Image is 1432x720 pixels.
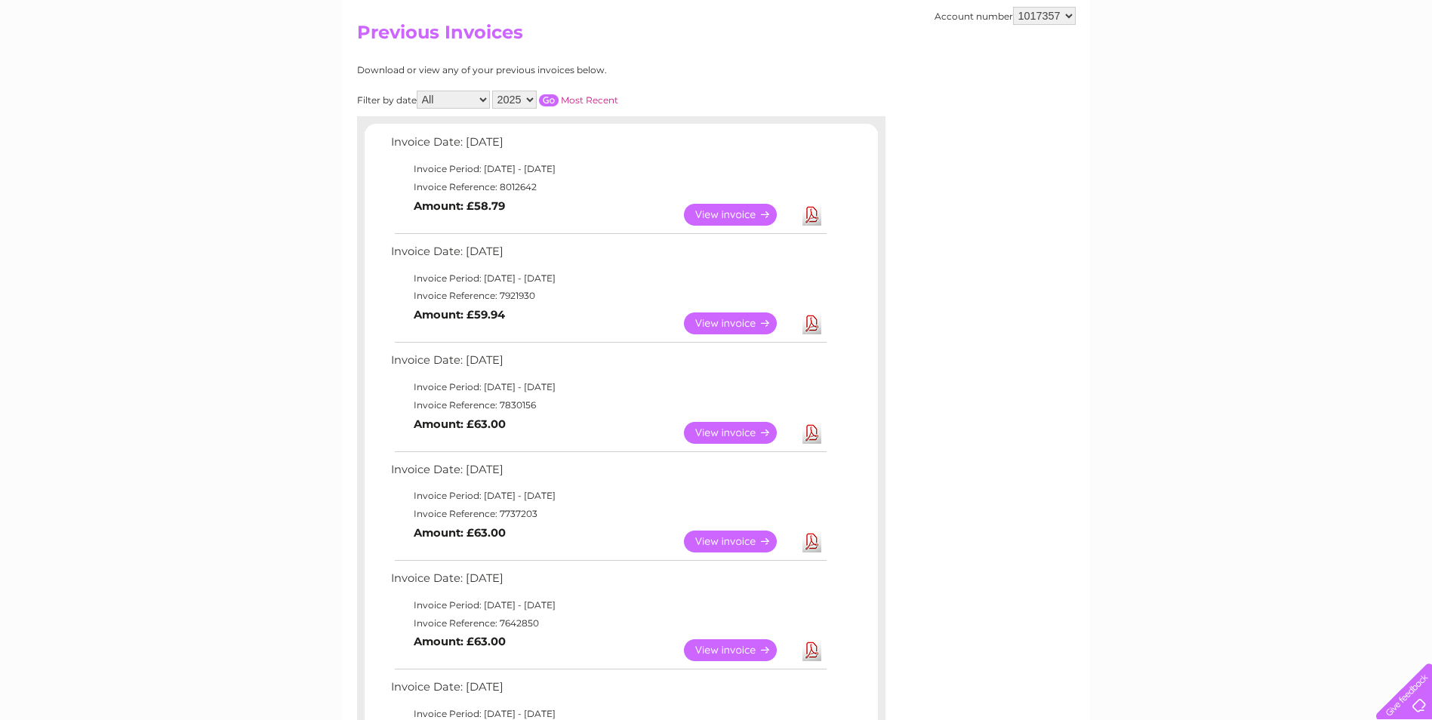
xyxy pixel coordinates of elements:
[1301,64,1323,75] a: Blog
[360,8,1073,73] div: Clear Business is a trading name of Verastar Limited (registered in [GEOGRAPHIC_DATA] No. 3667643...
[387,568,829,596] td: Invoice Date: [DATE]
[802,639,821,661] a: Download
[414,526,506,540] b: Amount: £63.00
[387,132,829,160] td: Invoice Date: [DATE]
[414,199,505,213] b: Amount: £58.79
[357,91,753,109] div: Filter by date
[387,614,829,632] td: Invoice Reference: 7642850
[387,242,829,269] td: Invoice Date: [DATE]
[387,378,829,396] td: Invoice Period: [DATE] - [DATE]
[1166,64,1195,75] a: Water
[357,22,1076,51] h2: Previous Invoices
[1246,64,1292,75] a: Telecoms
[387,287,829,305] td: Invoice Reference: 7921930
[684,204,795,226] a: View
[387,178,829,196] td: Invoice Reference: 8012642
[1332,64,1369,75] a: Contact
[387,596,829,614] td: Invoice Period: [DATE] - [DATE]
[684,531,795,552] a: View
[802,312,821,334] a: Download
[1382,64,1418,75] a: Log out
[935,7,1076,25] div: Account number
[387,505,829,523] td: Invoice Reference: 7737203
[414,635,506,648] b: Amount: £63.00
[387,269,829,288] td: Invoice Period: [DATE] - [DATE]
[561,94,618,106] a: Most Recent
[684,422,795,444] a: View
[802,204,821,226] a: Download
[387,350,829,378] td: Invoice Date: [DATE]
[414,417,506,431] b: Amount: £63.00
[50,39,127,85] img: logo.png
[387,677,829,705] td: Invoice Date: [DATE]
[387,460,829,488] td: Invoice Date: [DATE]
[414,308,505,322] b: Amount: £59.94
[387,160,829,178] td: Invoice Period: [DATE] - [DATE]
[802,531,821,552] a: Download
[802,422,821,444] a: Download
[1204,64,1237,75] a: Energy
[357,65,753,75] div: Download or view any of your previous invoices below.
[684,312,795,334] a: View
[387,396,829,414] td: Invoice Reference: 7830156
[1147,8,1252,26] a: 0333 014 3131
[684,639,795,661] a: View
[387,487,829,505] td: Invoice Period: [DATE] - [DATE]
